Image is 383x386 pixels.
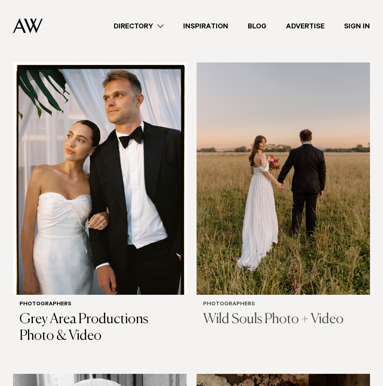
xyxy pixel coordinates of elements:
[104,21,173,32] a: Directory
[276,21,334,32] a: Advertise
[334,21,380,32] a: Sign In
[13,62,187,351] a: Auckland Weddings Photographers | Grey Area Productions Photo & Video Photographers Grey Area Pro...
[203,301,364,308] h6: Photographers
[197,62,370,295] img: Auckland Weddings Photographers | Wild Souls Photo + Video
[238,21,276,32] a: Blog
[173,21,238,32] a: Inspiration
[19,301,180,308] h6: Photographers
[203,311,364,328] h3: Wild Souls Photo + Video
[19,311,180,345] h3: Grey Area Productions Photo & Video
[197,62,370,335] a: Auckland Weddings Photographers | Wild Souls Photo + Video Photographers Wild Souls Photo + Video
[13,62,187,295] img: Auckland Weddings Photographers | Grey Area Productions Photo & Video
[13,18,43,33] img: Auckland Weddings Logo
